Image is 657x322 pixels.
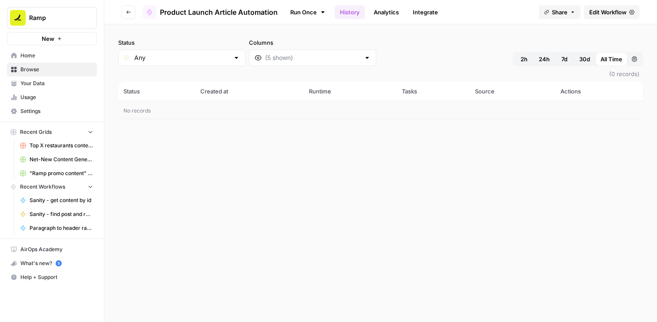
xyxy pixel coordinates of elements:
[20,183,65,191] span: Recent Workflows
[20,80,93,87] span: Your Data
[16,193,97,207] a: Sanity - get content by id
[397,82,470,101] th: Tasks
[7,180,97,193] button: Recent Workflows
[552,8,567,17] span: Share
[561,55,567,63] span: 7d
[10,10,26,26] img: Ramp Logo
[249,38,376,47] label: Columns
[534,52,555,66] button: 24h
[20,128,52,136] span: Recent Grids
[514,52,534,66] button: 2h
[7,257,96,270] div: What's new?
[539,5,581,19] button: Share
[589,8,627,17] span: Edit Workflow
[16,207,97,221] a: Sanity - find post and retrieve content block
[160,7,278,17] span: Product Launch Article Automation
[20,246,93,253] span: AirOps Academy
[584,5,640,19] a: Edit Workflow
[123,107,151,114] span: No records
[143,5,278,19] a: Product Launch Article Automation
[118,82,195,101] th: Status
[368,5,404,19] a: Analytics
[7,256,97,270] button: What's new? 5
[30,210,93,218] span: Sanity - find post and retrieve content block
[470,82,555,101] th: Source
[7,32,97,45] button: New
[265,53,360,62] input: (5 shown)
[16,139,97,153] a: Top X restaurants content generator
[57,261,60,266] text: 5
[118,66,643,82] span: (0 records)
[20,93,93,101] span: Usage
[7,242,97,256] a: AirOps Academy
[285,5,331,20] a: Run Once
[56,260,62,266] a: 5
[7,76,97,90] a: Your Data
[30,142,93,149] span: Top X restaurants content generator
[195,82,304,101] th: Created at
[335,5,365,19] a: History
[408,5,443,19] a: Integrate
[20,273,93,281] span: Help + Support
[555,52,574,66] button: 7d
[521,55,528,63] span: 2h
[7,126,97,139] button: Recent Grids
[118,38,246,47] label: Status
[16,221,97,235] a: Paragraph to header ratio calculator
[20,52,93,60] span: Home
[16,153,97,166] a: Net-New Content Generator - Grid Template
[574,52,595,66] button: 30d
[539,55,550,63] span: 24h
[30,156,93,163] span: Net-New Content Generator - Grid Template
[134,53,229,62] input: Any
[30,169,93,177] span: "Ramp promo content" generator -> Publish Sanity updates
[30,196,93,204] span: Sanity - get content by id
[601,55,622,63] span: All Time
[20,66,93,73] span: Browse
[7,270,97,284] button: Help + Support
[16,166,97,180] a: "Ramp promo content" generator -> Publish Sanity updates
[7,49,97,63] a: Home
[29,13,82,22] span: Ramp
[20,107,93,115] span: Settings
[30,224,93,232] span: Paragraph to header ratio calculator
[579,55,590,63] span: 30d
[7,90,97,104] a: Usage
[7,104,97,118] a: Settings
[7,63,97,76] a: Browse
[304,82,397,101] th: Runtime
[555,82,643,101] th: Actions
[7,7,97,29] button: Workspace: Ramp
[42,34,54,43] span: New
